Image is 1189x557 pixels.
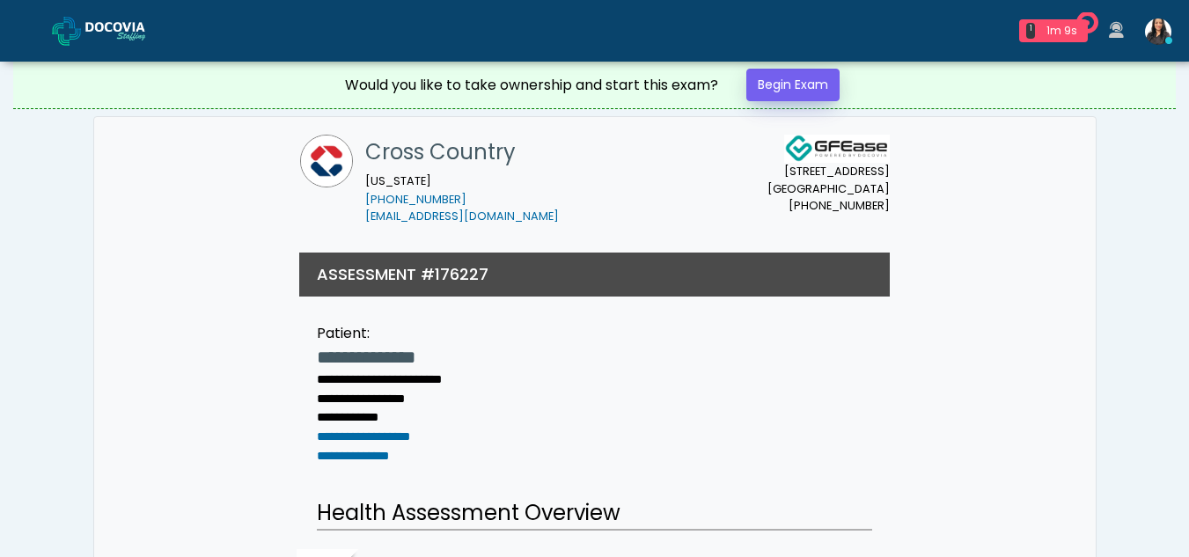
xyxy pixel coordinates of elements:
[1042,23,1081,39] div: 1m 9s
[365,209,559,224] a: [EMAIL_ADDRESS][DOMAIN_NAME]
[767,163,890,214] small: [STREET_ADDRESS] [GEOGRAPHIC_DATA] [PHONE_NUMBER]
[1026,23,1035,39] div: 1
[300,135,353,187] img: Cross Country
[1009,12,1098,49] a: 1 1m 9s
[52,17,81,46] img: Docovia
[746,69,840,101] a: Begin Exam
[317,497,872,531] h2: Health Assessment Overview
[345,75,718,96] div: Would you like to take ownership and start this exam?
[784,135,890,163] img: Docovia Staffing Logo
[365,173,559,224] small: [US_STATE]
[1145,18,1171,45] img: Viral Patel
[14,7,67,60] button: Open LiveChat chat widget
[317,323,464,344] div: Patient:
[317,263,488,285] h3: ASSESSMENT #176227
[85,22,173,40] img: Docovia
[365,135,559,170] h1: Cross Country
[52,2,173,59] a: Docovia
[365,192,466,207] a: [PHONE_NUMBER]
